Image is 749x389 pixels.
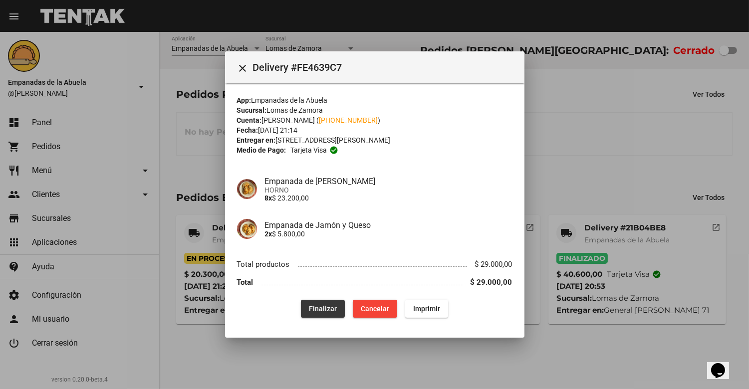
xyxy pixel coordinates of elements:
[237,136,276,144] strong: Entregar en:
[265,194,512,202] p: $ 23.200,00
[301,300,345,318] button: Finalizar
[265,186,512,194] span: HORNO
[319,116,378,124] a: [PHONE_NUMBER]
[237,273,512,292] li: Total $ 29.000,00
[309,305,337,313] span: Finalizar
[265,230,272,238] b: 2x
[237,116,262,124] strong: Cuenta:
[237,219,257,239] img: 72c15bfb-ac41-4ae4-a4f2-82349035ab42.jpg
[329,146,338,155] mat-icon: check_circle
[237,255,512,273] li: Total productos $ 29.000,00
[237,135,512,145] div: [STREET_ADDRESS][PERSON_NAME]
[237,105,512,115] div: Lomas de Zamora
[253,59,516,75] span: Delivery #FE4639C7
[237,96,251,104] strong: App:
[353,300,397,318] button: Cancelar
[237,95,512,105] div: Empanadas de la Abuela
[265,177,512,186] h4: Empanada de [PERSON_NAME]
[361,305,389,313] span: Cancelar
[237,145,286,155] strong: Medio de Pago:
[237,106,267,114] strong: Sucursal:
[265,230,512,238] p: $ 5.800,00
[707,349,739,379] iframe: chat widget
[237,115,512,125] div: [PERSON_NAME] ( )
[233,57,253,77] button: Cerrar
[413,305,440,313] span: Imprimir
[265,220,512,230] h4: Empanada de Jamón y Queso
[237,125,512,135] div: [DATE] 21:14
[265,194,272,202] b: 8x
[290,145,327,155] span: Tarjeta visa
[405,300,448,318] button: Imprimir
[237,179,257,199] img: f753fea7-0f09-41b3-9a9e-ddb84fc3b359.jpg
[237,126,258,134] strong: Fecha:
[237,62,249,74] mat-icon: Cerrar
